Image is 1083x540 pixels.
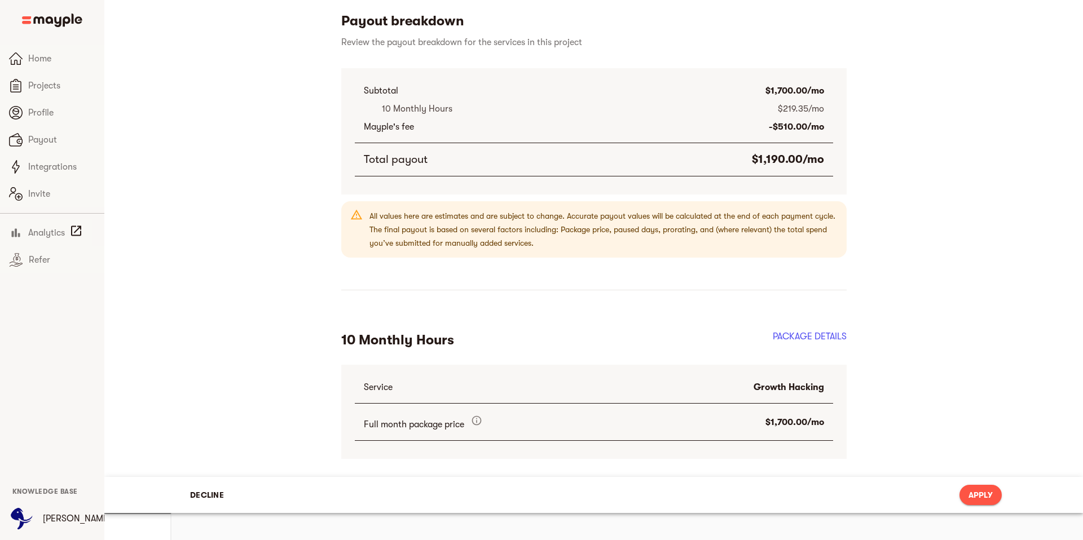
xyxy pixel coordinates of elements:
a: Knowledge Base [12,486,78,495]
p: 10 Monthly Hours [382,102,605,116]
button: Decline [186,485,228,505]
p: Mayple's fee [364,120,605,134]
h2: 10 Monthly Hours [341,333,454,347]
img: Main logo [22,14,82,27]
span: Knowledge Base [12,488,78,495]
p: Growth Hacking [654,380,824,394]
img: YBlasjb4ScGwnFkZX7zo [10,507,33,530]
span: Refer [29,253,95,267]
h6: $1,190.00/mo [623,152,824,167]
p: Subtotal [364,84,605,98]
span: Apply [968,488,993,502]
span: Projects [28,79,95,92]
div: Keywords by Traffic [125,67,190,74]
p: -$510.00/mo [623,120,824,134]
img: website_grey.svg [18,29,27,38]
img: tab_keywords_by_traffic_grey.svg [112,65,121,74]
p: Service [364,380,636,394]
div: v 4.0.25 [32,18,55,27]
span: Profile [28,106,95,119]
span: Decline [190,488,224,502]
h5: Payout breakdown [341,12,847,30]
h2: PACKAGE DETAILS [773,330,847,357]
div: Domain: [DOMAIN_NAME] [29,29,124,38]
div: Domain Overview [43,67,101,74]
div: All values here are estimates and are subject to change. Accurate payout values will be calculate... [369,205,838,254]
p: $1,700.00/mo [623,84,824,98]
span: Analytics [28,226,65,240]
span: Payout [28,133,95,147]
h6: Total payout [364,152,605,167]
p: [PERSON_NAME] [43,512,111,525]
p: Full month package price [364,413,636,431]
p: $1,700.00/mo [654,415,824,429]
p: $219.35/mo [623,102,824,116]
span: Integrations [28,160,95,174]
span: Invite [28,187,95,201]
img: tab_domain_overview_orange.svg [30,65,39,74]
button: User Menu [3,501,39,537]
span: The amount the client pays for a full month [466,414,482,427]
span: Home [28,52,95,65]
button: Apply [959,485,1002,505]
h6: Review the payout breakdown for the services in this project [341,34,684,50]
img: logo_orange.svg [18,18,27,27]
